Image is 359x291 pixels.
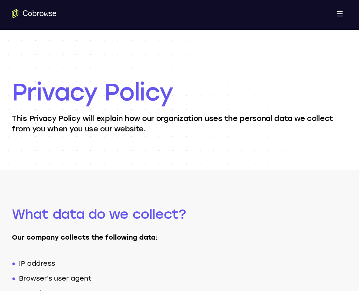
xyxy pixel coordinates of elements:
[12,113,347,134] p: This Privacy Policy will explain how our organization uses the personal data we collect from you ...
[19,255,347,269] li: IP address
[12,205,347,223] h2: What data do we collect?
[12,233,158,242] strong: Our company collects the following data:
[19,269,347,284] li: Browser’s user agent
[12,9,57,18] a: Go to the home page
[12,77,347,107] h1: Privacy Policy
